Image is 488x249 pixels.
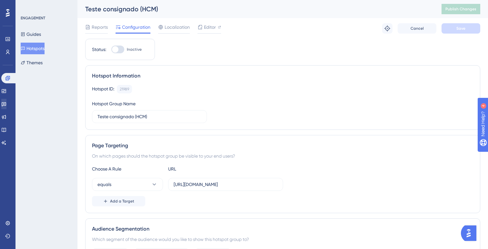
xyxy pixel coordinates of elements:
[442,23,480,34] button: Save
[21,57,43,68] button: Themes
[21,16,45,21] div: ENGAGEMENT
[97,181,111,188] span: equals
[92,46,106,53] div: Status:
[456,26,465,31] span: Save
[92,85,114,93] div: Hotspot ID:
[92,196,145,206] button: Add a Target
[461,223,480,243] iframe: UserGuiding AI Assistant Launcher
[92,100,136,108] div: Hotspot Group Name
[92,142,473,150] div: Page Targeting
[411,26,424,31] span: Cancel
[97,113,201,120] input: Type your Hotspot Group Name here
[92,72,473,80] div: Hotspot Information
[442,4,480,14] button: Publish Changes
[398,23,436,34] button: Cancel
[120,87,129,92] div: 21989
[15,2,40,9] span: Need Help?
[204,23,216,31] span: Editor
[168,165,239,173] div: URL
[85,5,425,14] div: Teste consignado (HCM)
[92,23,108,31] span: Reports
[92,152,473,160] div: On which pages should the hotspot group be visible to your end users?
[445,6,476,12] span: Publish Changes
[110,199,134,204] span: Add a Target
[21,28,41,40] button: Guides
[21,43,45,54] button: Hotspots
[45,3,47,8] div: 4
[122,23,150,31] span: Configuration
[165,23,190,31] span: Localization
[92,225,473,233] div: Audience Segmentation
[127,47,142,52] span: Inactive
[92,235,473,243] div: Which segment of the audience would you like to show this hotspot group to?
[92,178,163,191] button: equals
[92,165,163,173] div: Choose A Rule
[174,181,278,188] input: yourwebsite.com/path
